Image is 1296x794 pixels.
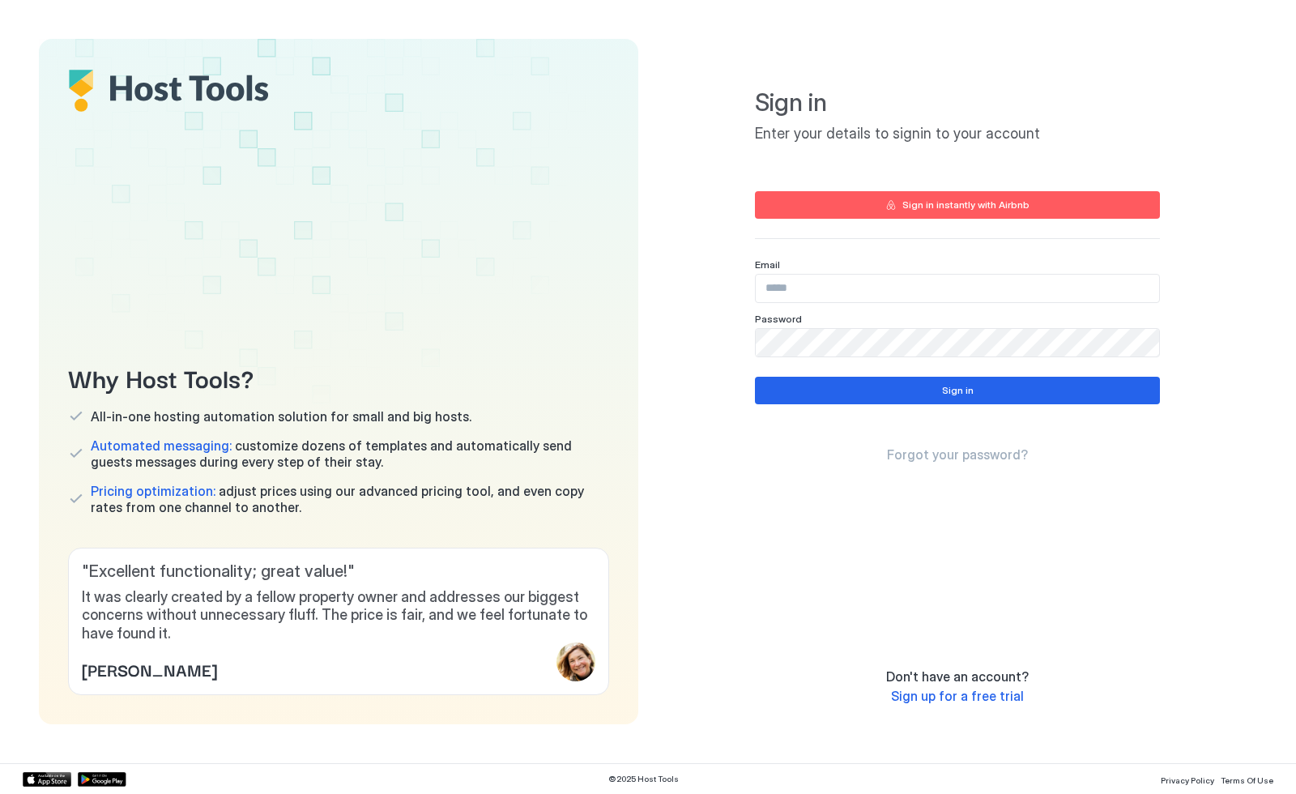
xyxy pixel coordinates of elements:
button: Sign in instantly with Airbnb [755,191,1160,219]
span: Email [755,258,780,271]
span: Enter your details to signin to your account [755,125,1160,143]
a: Privacy Policy [1161,771,1214,788]
span: Why Host Tools? [68,359,609,395]
div: Sign in instantly with Airbnb [902,198,1030,212]
a: Forgot your password? [887,446,1028,463]
span: " Excellent functionality; great value! " [82,561,595,582]
a: Sign up for a free trial [891,688,1024,705]
span: adjust prices using our advanced pricing tool, and even copy rates from one channel to another. [91,483,609,515]
a: Google Play Store [78,772,126,787]
input: Input Field [756,329,1159,356]
span: [PERSON_NAME] [82,657,217,681]
input: Input Field [756,275,1159,302]
span: Privacy Policy [1161,775,1214,785]
span: Sign up for a free trial [891,688,1024,704]
span: Terms Of Use [1221,775,1273,785]
a: Terms Of Use [1221,771,1273,788]
span: It was clearly created by a fellow property owner and addresses our biggest concerns without unne... [82,588,595,643]
a: App Store [23,772,71,787]
span: © 2025 Host Tools [608,774,679,784]
span: All-in-one hosting automation solution for small and big hosts. [91,408,471,425]
span: Password [755,313,802,325]
span: Don't have an account? [886,668,1029,685]
span: customize dozens of templates and automatically send guests messages during every step of their s... [91,438,609,470]
button: Sign in [755,377,1160,404]
span: Automated messaging: [91,438,232,454]
div: profile [556,642,595,681]
span: Pricing optimization: [91,483,215,499]
div: Sign in [942,383,974,398]
span: Sign in [755,88,1160,118]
